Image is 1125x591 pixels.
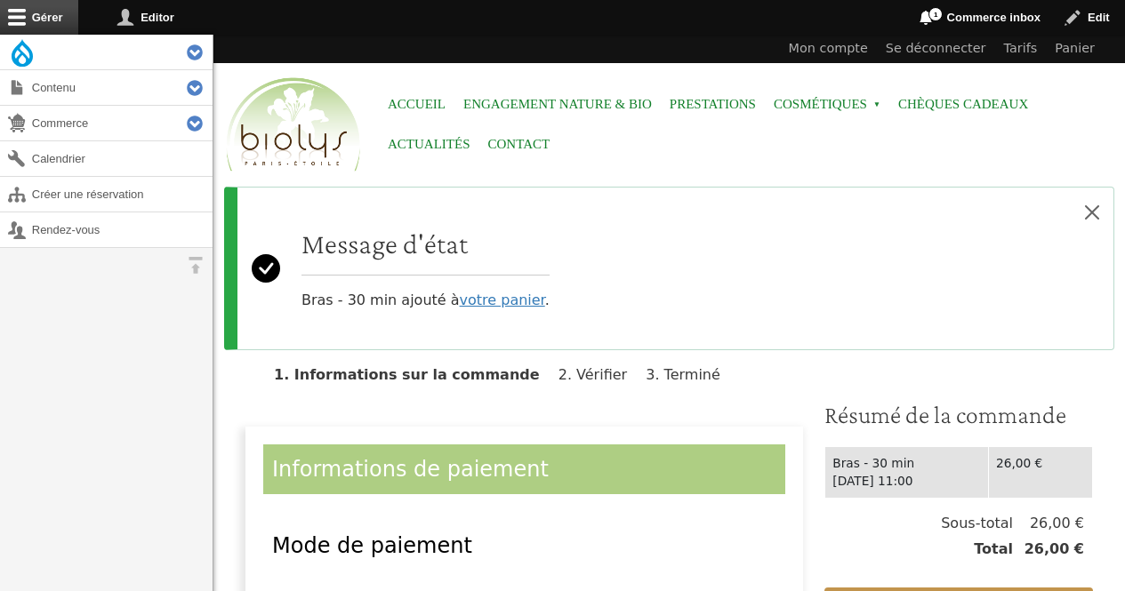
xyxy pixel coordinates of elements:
[824,400,1093,430] h3: Résumé de la commande
[941,513,1013,534] span: Sous-total
[832,474,912,488] time: [DATE] 11:00
[463,84,652,124] a: Engagement Nature & Bio
[832,454,981,473] div: Bras - 30 min
[388,84,446,124] a: Accueil
[301,227,550,311] div: Bras - 30 min ajouté à .
[928,7,943,21] span: 1
[1071,188,1113,237] button: Close
[213,35,1125,187] header: Entête du site
[252,202,280,335] svg: Success:
[222,75,365,176] img: Accueil
[460,292,545,308] a: votre panier
[224,187,1114,350] div: Message d'état
[646,366,735,383] li: Terminé
[558,366,641,383] li: Vérifier
[670,84,756,124] a: Prestations
[780,35,877,63] a: Mon compte
[488,124,550,164] a: Contact
[873,101,880,108] span: »
[1013,539,1084,560] span: 26,00 €
[274,366,554,383] li: Informations sur la commande
[974,539,1013,560] span: Total
[272,533,472,558] span: Mode de paiement
[272,457,549,482] span: Informations de paiement
[301,227,550,260] h2: Message d'état
[898,84,1028,124] a: Chèques cadeaux
[989,446,1093,498] td: 26,00 €
[388,124,470,164] a: Actualités
[1013,513,1084,534] span: 26,00 €
[1046,35,1104,63] a: Panier
[877,35,995,63] a: Se déconnecter
[995,35,1047,63] a: Tarifs
[178,248,213,283] button: Orientation horizontale
[774,84,880,124] span: Cosmétiques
